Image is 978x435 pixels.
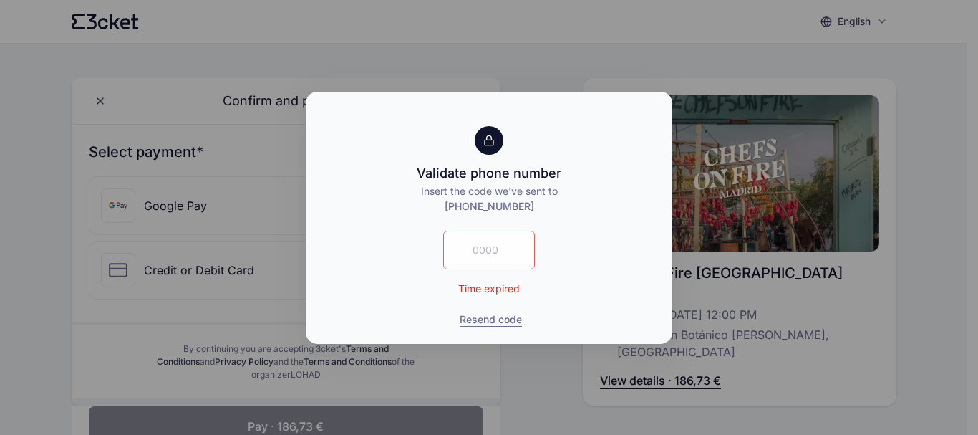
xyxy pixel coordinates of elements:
p: Time expired [458,281,520,296]
input: 0000 [443,231,535,269]
div: Validate phone number [417,163,561,183]
button: Resend code [460,312,522,327]
span: [PHONE_NUMBER] [445,200,534,212]
p: Insert the code we've sent to [323,183,655,214]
